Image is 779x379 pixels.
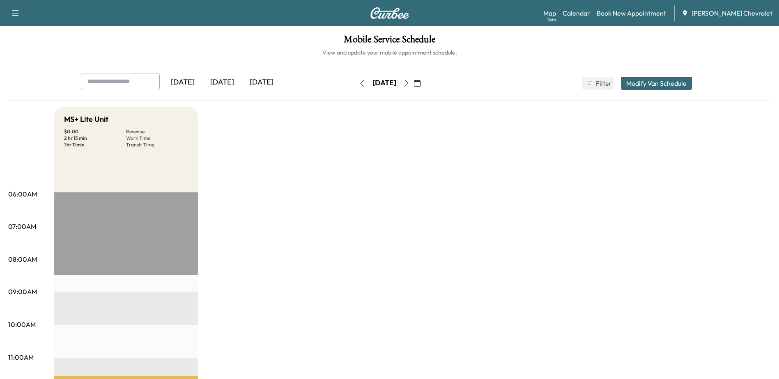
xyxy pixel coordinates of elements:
p: 06:00AM [8,189,37,199]
p: 10:00AM [8,320,36,329]
p: 2 hr 15 min [64,135,126,142]
button: Filter [582,77,614,90]
p: Transit Time [126,142,188,148]
p: 07:00AM [8,221,36,231]
p: Work Time [126,135,188,142]
p: $ 0.00 [64,128,126,135]
a: Book New Appointment [597,8,666,18]
a: Calendar [563,8,590,18]
h1: Mobile Service Schedule [8,34,771,48]
p: Revenue [126,128,188,135]
span: Filter [596,78,611,88]
p: 09:00AM [8,287,37,297]
h5: MS+ Lite Unit [64,114,108,125]
p: 1 hr 11 min [64,142,126,148]
span: [PERSON_NAME] Chevrolet [692,8,772,18]
h6: View and update your mobile appointment schedule. [8,48,771,57]
a: MapBeta [543,8,556,18]
img: Curbee Logo [370,7,409,19]
p: 11:00AM [8,352,34,362]
div: [DATE] [202,73,242,92]
div: [DATE] [163,73,202,92]
button: Modify Van Schedule [621,77,692,90]
div: [DATE] [242,73,281,92]
div: Beta [547,17,556,23]
div: [DATE] [372,78,396,88]
p: 08:00AM [8,254,37,264]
